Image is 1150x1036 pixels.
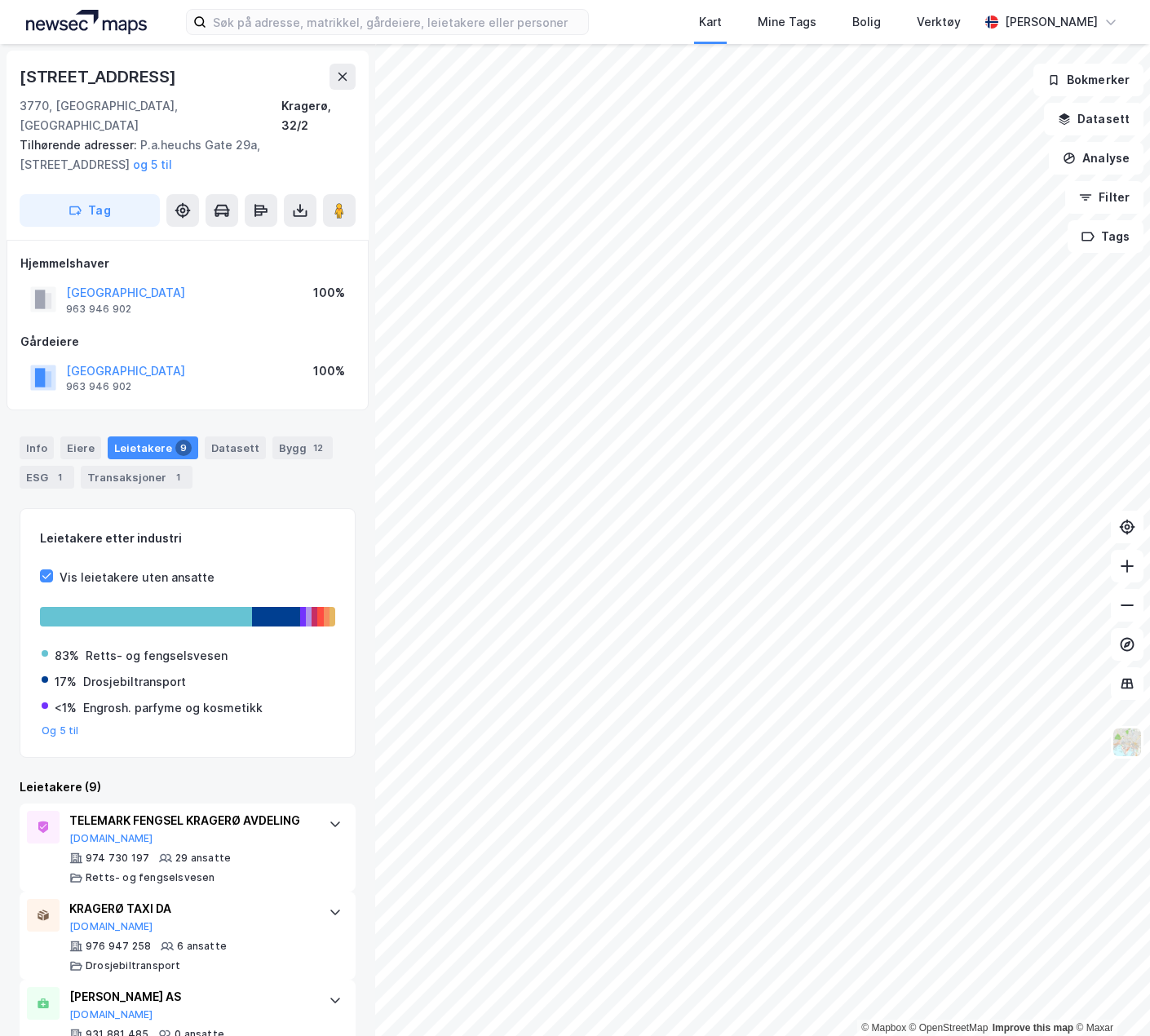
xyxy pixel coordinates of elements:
[108,436,198,459] div: Leietakere
[86,940,151,953] div: 976 947 258
[1068,958,1150,1036] div: Kontrollprogram for chat
[86,852,149,865] div: 974 730 197
[175,440,192,456] div: 9
[758,12,816,32] div: Mine Tags
[170,469,186,485] div: 1
[313,361,345,381] div: 100%
[175,852,231,865] div: 29 ansatte
[310,440,326,456] div: 12
[69,811,312,830] div: TELEMARK FENGSEL KRAGERØ AVDELING
[1049,142,1143,175] button: Analyse
[69,899,312,919] div: KRAGERØ TAXI DA
[20,436,54,459] div: Info
[69,987,312,1007] div: [PERSON_NAME] AS
[83,698,263,718] div: Engrosh. parfyme og kosmetikk
[60,568,215,587] div: Vis leietakere uten ansatte
[206,10,588,34] input: Søk på adresse, matrikkel, gårdeiere, leietakere eller personer
[861,1022,906,1034] a: Mapbox
[55,698,77,718] div: <1%
[205,436,266,459] div: Datasett
[177,940,227,953] div: 6 ansatte
[20,194,160,227] button: Tag
[42,724,79,737] button: Og 5 til
[55,646,79,666] div: 83%
[81,466,192,489] div: Transaksjoner
[60,436,101,459] div: Eiere
[20,466,74,489] div: ESG
[86,871,215,884] div: Retts- og fengselsvesen
[699,12,722,32] div: Kart
[40,529,335,548] div: Leietakere etter industri
[1068,958,1150,1036] iframe: Chat Widget
[909,1022,989,1034] a: OpenStreetMap
[69,1008,153,1021] button: [DOMAIN_NAME]
[852,12,881,32] div: Bolig
[20,777,356,797] div: Leietakere (9)
[917,12,961,32] div: Verktøy
[26,10,147,34] img: logo.a4113a55bc3d86da70a041830d287a7e.svg
[1065,181,1143,214] button: Filter
[1068,220,1143,253] button: Tags
[69,920,153,933] button: [DOMAIN_NAME]
[20,332,355,352] div: Gårdeiere
[20,135,343,175] div: P.a.heuchs Gate 29a, [STREET_ADDRESS]
[66,303,131,316] div: 963 946 902
[20,96,281,135] div: 3770, [GEOGRAPHIC_DATA], [GEOGRAPHIC_DATA]
[86,646,228,666] div: Retts- og fengselsvesen
[86,959,181,972] div: Drosjebiltransport
[51,469,68,485] div: 1
[1112,727,1143,758] img: Z
[20,254,355,273] div: Hjemmelshaver
[1033,64,1143,96] button: Bokmerker
[83,672,186,692] div: Drosjebiltransport
[20,64,179,90] div: [STREET_ADDRESS]
[1005,12,1098,32] div: [PERSON_NAME]
[69,832,153,845] button: [DOMAIN_NAME]
[993,1022,1073,1034] a: Improve this map
[20,138,140,152] span: Tilhørende adresser:
[1044,103,1143,135] button: Datasett
[55,672,77,692] div: 17%
[66,380,131,393] div: 963 946 902
[281,96,356,135] div: Kragerø, 32/2
[272,436,333,459] div: Bygg
[313,283,345,303] div: 100%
